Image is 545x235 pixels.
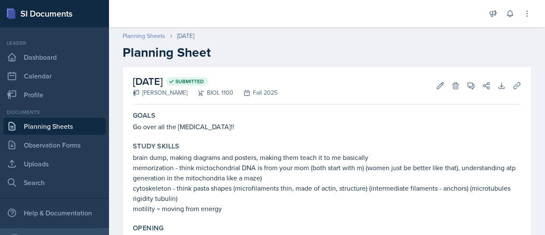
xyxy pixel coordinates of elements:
a: Search [3,174,106,191]
div: Documents [3,108,106,116]
label: Goals [133,111,155,120]
label: Opening [133,224,164,232]
div: [PERSON_NAME] [133,88,187,97]
div: Leader [3,39,106,47]
h2: [DATE] [133,74,278,89]
a: Planning Sheets [3,118,106,135]
div: Help & Documentation [3,204,106,221]
p: memorization - think mictochondrial DNA is from your mom (both start with m) (women just be bette... [133,162,521,183]
a: Planning Sheets [123,32,165,41]
a: Uploads [3,155,106,172]
a: Calendar [3,67,106,84]
a: Dashboard [3,49,106,66]
p: motility = moving from energy [133,203,521,214]
p: brain dump, making diagrams and posters, making them teach it to me basically [133,152,521,162]
a: Profile [3,86,106,103]
div: BIOL 1100 [187,88,233,97]
label: Study Skills [133,142,180,151]
span: Submitted [175,78,204,85]
p: cytoskeleton - think pasta shapes (microfilaments thin, made of actin, structure) (intermediate f... [133,183,521,203]
a: Observation Forms [3,136,106,154]
p: Go over all the [MEDICAL_DATA]!! [133,122,521,132]
h2: Planning Sheet [123,45,531,60]
div: Fall 2025 [233,88,278,97]
div: [DATE] [177,32,194,41]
